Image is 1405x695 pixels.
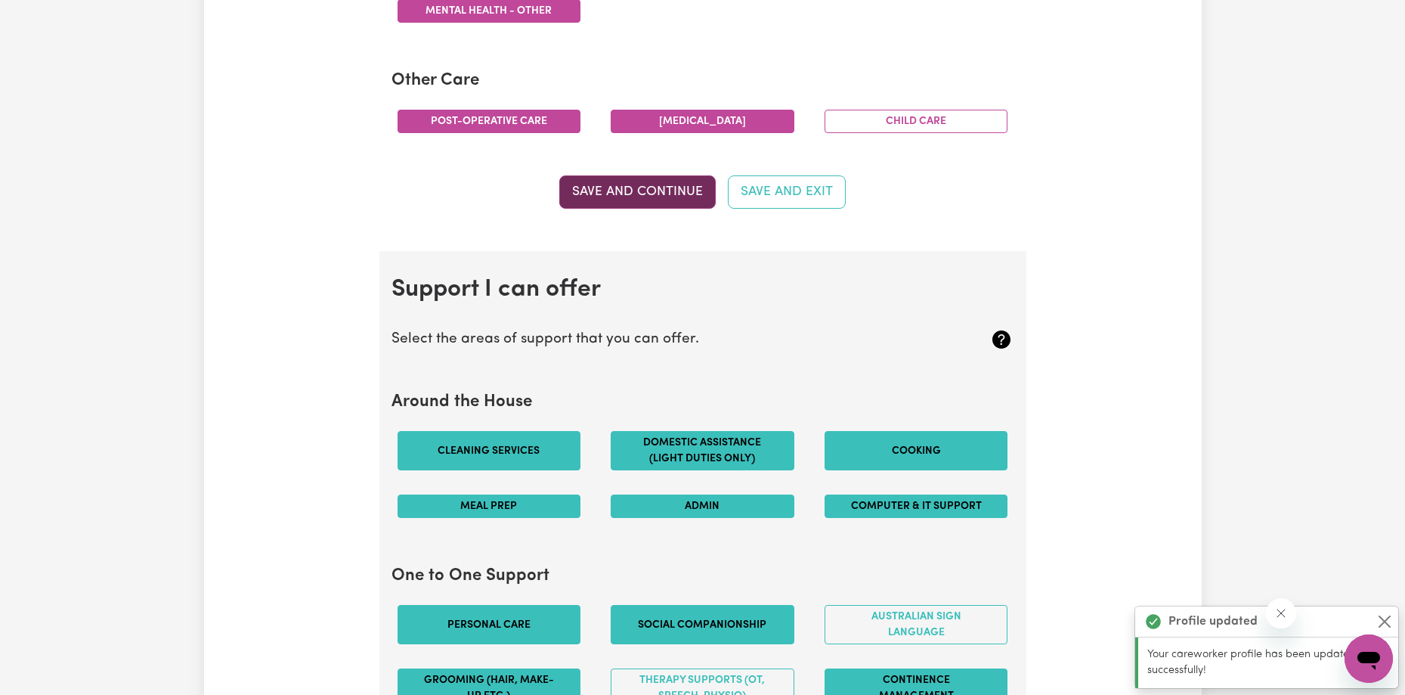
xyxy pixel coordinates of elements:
[1345,634,1393,683] iframe: Button to launch messaging window
[825,495,1008,518] button: Computer & IT Support
[398,495,581,518] button: Meal prep
[611,605,794,644] button: Social companionship
[391,71,1014,92] h2: Other Care
[611,431,794,470] button: Domestic assistance (light duties only)
[611,110,794,133] button: [MEDICAL_DATA]
[728,175,846,209] button: Save and Exit
[391,392,1014,413] h2: Around the House
[1168,613,1258,631] strong: Profile updated
[611,495,794,518] button: Admin
[398,110,581,133] button: Post-operative care
[391,566,1014,587] h2: One to One Support
[1147,647,1389,679] p: Your careworker profile has been updated successfully!
[825,110,1008,133] button: Child care
[1266,598,1296,628] iframe: Close message
[398,431,581,470] button: Cleaning services
[825,605,1008,644] button: Australian Sign Language
[391,329,911,351] p: Select the areas of support that you can offer.
[559,175,716,209] button: Save and Continue
[9,11,91,23] span: Need any help?
[398,605,581,644] button: Personal care
[391,275,1014,304] h2: Support I can offer
[825,431,1008,470] button: Cooking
